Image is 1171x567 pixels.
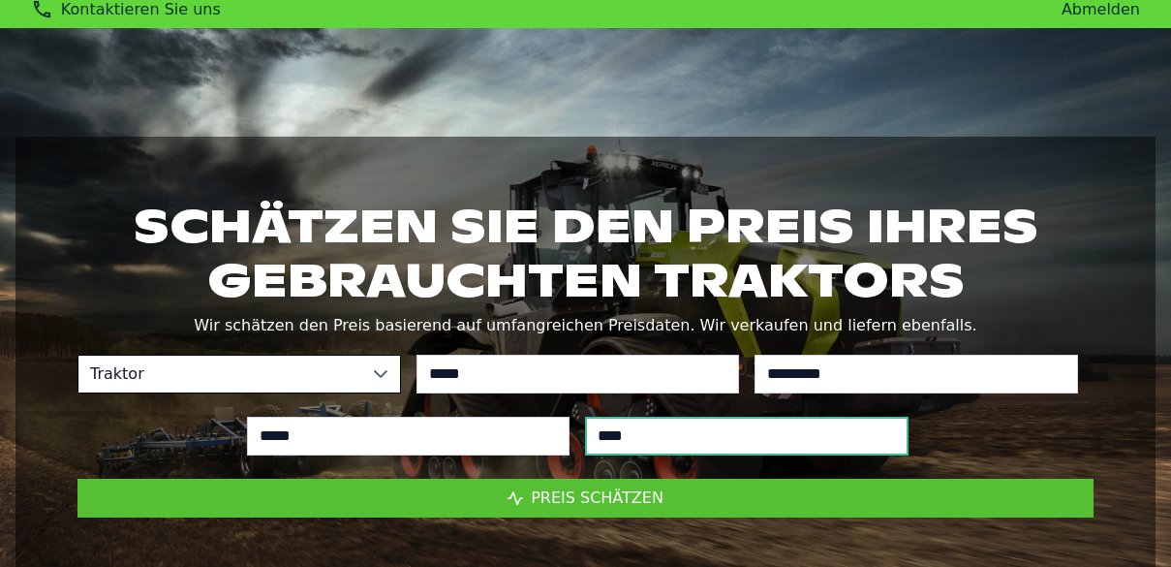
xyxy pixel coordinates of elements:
[78,356,361,393] span: Traktor
[77,199,1094,307] h1: Schätzen Sie den Preis Ihres gebrauchten Traktors
[531,488,663,507] span: Preis schätzen
[77,312,1094,339] p: Wir schätzen den Preis basierend auf umfangreichen Preisdaten. Wir verkaufen und liefern ebenfalls.
[77,479,1094,518] button: Preis schätzen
